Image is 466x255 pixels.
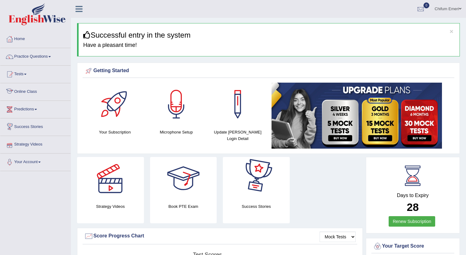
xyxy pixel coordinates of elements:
button: × [450,28,453,35]
a: Renew Subscription [389,216,435,227]
h4: Your Subscription [87,129,142,135]
h4: Strategy Videos [77,203,144,210]
a: Home [0,31,71,46]
div: Getting Started [84,66,453,76]
h4: Microphone Setup [149,129,204,135]
a: Strategy Videos [0,136,71,151]
div: Your Target Score [373,242,453,251]
a: Success Stories [0,118,71,134]
b: 28 [407,201,419,213]
h4: Update [PERSON_NAME] Login Detail [210,129,265,142]
h4: Book PTE Exam [150,203,217,210]
a: Predictions [0,101,71,116]
a: Practice Questions [0,48,71,64]
span: 0 [423,2,430,8]
a: Online Class [0,83,71,99]
div: Score Progress Chart [84,232,356,241]
h4: Have a pleasant time! [83,42,455,48]
h4: Days to Expiry [373,193,453,198]
img: small5.jpg [272,83,442,149]
h4: Success Stories [223,203,290,210]
a: Your Account [0,154,71,169]
h3: Successful entry in the system [83,31,455,39]
a: Tests [0,66,71,81]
